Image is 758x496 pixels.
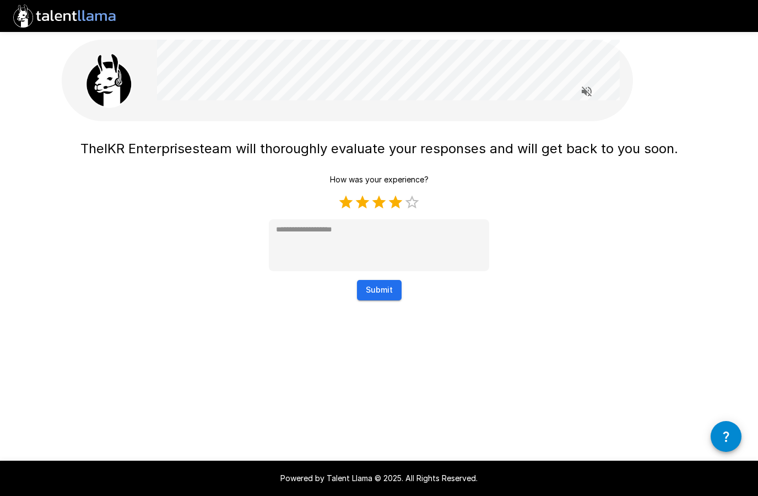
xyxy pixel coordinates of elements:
p: How was your experience? [330,174,429,185]
span: team will thoroughly evaluate your responses and will get back to you soon. [199,141,678,157]
span: IKR Enterprises [104,141,199,157]
button: Read questions aloud [576,80,598,103]
p: Powered by Talent Llama © 2025. All Rights Reserved. [13,473,745,484]
button: Submit [357,280,402,300]
img: llama_clean.png [82,53,137,108]
span: The [80,141,104,157]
